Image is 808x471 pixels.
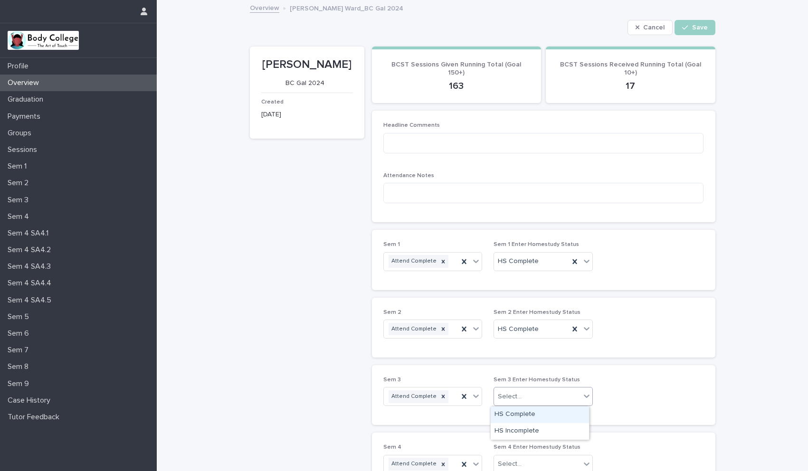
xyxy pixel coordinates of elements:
[4,413,67,422] p: Tutor Feedback
[4,196,36,205] p: Sem 3
[494,377,580,383] span: Sem 3 Enter Homestudy Status
[4,78,47,87] p: Overview
[261,58,353,72] p: [PERSON_NAME]
[383,377,401,383] span: Sem 3
[557,80,704,92] p: 17
[494,444,580,450] span: Sem 4 Enter Homestudy Status
[4,279,59,288] p: Sem 4 SA4.4
[491,423,589,440] div: HS Incomplete
[643,24,665,31] span: Cancel
[4,129,39,138] p: Groups
[4,362,36,371] p: Sem 8
[8,31,79,50] img: xvtzy2PTuGgGH0xbwGb2
[498,459,522,469] div: Select...
[4,396,58,405] p: Case History
[4,262,58,271] p: Sem 4 SA4.3
[4,379,37,388] p: Sem 9
[4,162,34,171] p: Sem 1
[560,61,701,76] span: BCST Sessions Received Running Total (Goal 10+)
[261,79,349,87] p: BC Gal 2024
[389,323,438,336] div: Attend Complete
[498,256,539,266] span: HS Complete
[290,2,403,13] p: [PERSON_NAME] Ward_BC Gal 2024
[391,61,521,76] span: BCST Sessions Given Running Total (Goal 150+)
[498,392,522,402] div: Select...
[383,173,434,179] span: Attendance Notes
[4,179,36,188] p: Sem 2
[383,242,400,247] span: Sem 1
[4,212,37,221] p: Sem 4
[4,312,37,321] p: Sem 5
[4,62,36,71] p: Profile
[383,80,530,92] p: 163
[383,444,401,450] span: Sem 4
[4,95,51,104] p: Graduation
[4,112,48,121] p: Payments
[4,296,59,305] p: Sem 4 SA4.5
[389,390,438,403] div: Attend Complete
[4,245,58,254] p: Sem 4 SA4.2
[4,329,37,338] p: Sem 6
[261,99,284,105] span: Created
[498,324,539,334] span: HS Complete
[250,2,279,13] a: Overview
[261,110,353,120] p: [DATE]
[383,310,401,315] span: Sem 2
[389,255,438,268] div: Attend Complete
[389,458,438,471] div: Attend Complete
[491,406,589,423] div: HS Complete
[692,24,708,31] span: Save
[494,242,579,247] span: Sem 1 Enter Homestudy Status
[494,310,580,315] span: Sem 2 Enter Homestudy Status
[675,20,715,35] button: Save
[383,122,440,128] span: Headline Comments
[4,145,45,154] p: Sessions
[4,346,36,355] p: Sem 7
[4,229,56,238] p: Sem 4 SA4.1
[627,20,673,35] button: Cancel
